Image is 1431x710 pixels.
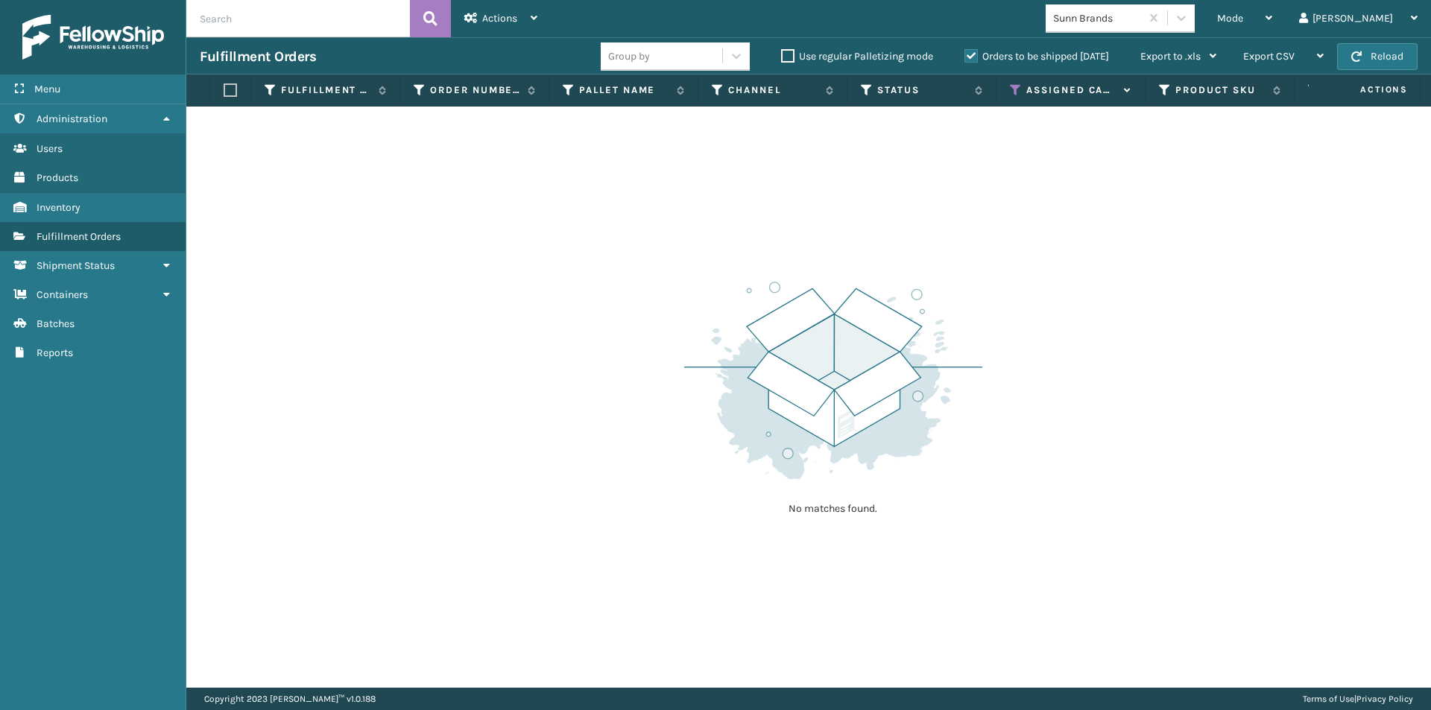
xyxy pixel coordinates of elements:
span: Administration [37,112,107,125]
span: Containers [37,288,88,301]
label: Product SKU [1175,83,1266,97]
div: Sunn Brands [1053,10,1142,26]
span: Shipment Status [37,259,115,272]
a: Privacy Policy [1356,694,1413,704]
label: Assigned Carrier Service [1026,83,1116,97]
div: | [1303,688,1413,710]
p: Copyright 2023 [PERSON_NAME]™ v 1.0.188 [204,688,376,710]
div: Group by [608,48,650,64]
span: Reports [37,346,73,359]
a: Terms of Use [1303,694,1354,704]
label: Orders to be shipped [DATE] [964,50,1109,63]
span: Export CSV [1243,50,1295,63]
label: Status [877,83,967,97]
h3: Fulfillment Orders [200,48,316,66]
span: Inventory [37,201,80,214]
span: Actions [1313,77,1417,102]
label: Use regular Palletizing mode [781,50,933,63]
img: logo [22,15,164,60]
label: Pallet Name [579,83,669,97]
label: Order Number [430,83,520,97]
span: Fulfillment Orders [37,230,121,243]
label: Channel [728,83,818,97]
span: Export to .xls [1140,50,1201,63]
span: Mode [1217,12,1243,25]
span: Batches [37,317,75,330]
span: Menu [34,83,60,95]
span: Products [37,171,78,184]
span: Users [37,142,63,155]
button: Reload [1337,43,1418,70]
span: Actions [482,12,517,25]
label: Fulfillment Order Id [281,83,371,97]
